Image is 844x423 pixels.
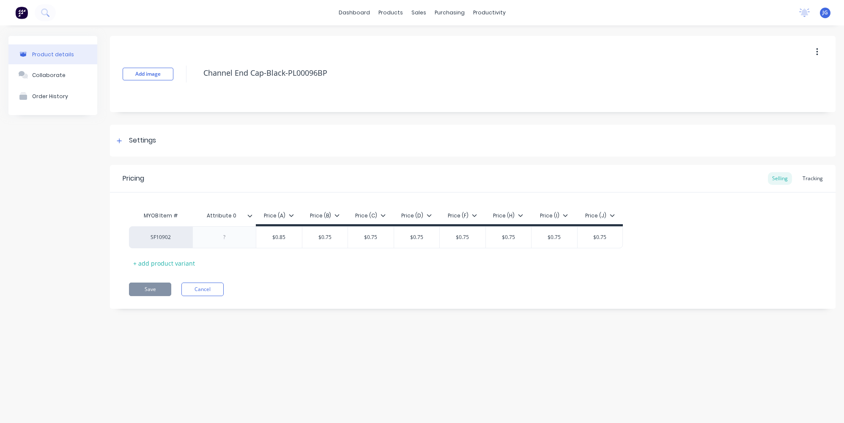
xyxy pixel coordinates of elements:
[768,172,792,185] div: Selling
[129,207,192,224] div: MYOB Item #
[374,6,407,19] div: products
[192,207,256,224] div: Attribute 0
[32,72,66,78] div: Collaborate
[302,227,348,248] div: $0.75
[348,227,394,248] div: $0.75
[430,6,469,19] div: purchasing
[540,212,568,220] div: Price (I)
[8,64,97,85] button: Collaborate
[32,93,68,99] div: Order History
[532,227,577,248] div: $0.75
[129,283,171,296] button: Save
[310,212,340,220] div: Price (B)
[822,9,828,16] span: JG
[469,6,510,19] div: productivity
[199,63,759,83] textarea: Channel End Cap-Black-PL00096BP
[578,227,623,248] div: $0.75
[493,212,523,220] div: Price (H)
[129,226,623,248] div: SF10902$0.85$0.75$0.75$0.75$0.75$0.75$0.75$0.75
[264,212,294,220] div: Price (A)
[394,227,440,248] div: $0.75
[123,68,173,80] button: Add image
[407,6,430,19] div: sales
[137,233,184,241] div: SF10902
[192,205,251,226] div: Attribute 0
[15,6,28,19] img: Factory
[798,172,827,185] div: Tracking
[334,6,374,19] a: dashboard
[129,135,156,146] div: Settings
[32,51,74,58] div: Product details
[181,283,224,296] button: Cancel
[486,227,532,248] div: $0.75
[129,257,199,270] div: + add product variant
[401,212,432,220] div: Price (D)
[256,227,302,248] div: $0.85
[8,44,97,64] button: Product details
[440,227,485,248] div: $0.75
[8,85,97,107] button: Order History
[123,173,144,184] div: Pricing
[585,212,615,220] div: Price (J)
[355,212,386,220] div: Price (C)
[448,212,477,220] div: Price (F)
